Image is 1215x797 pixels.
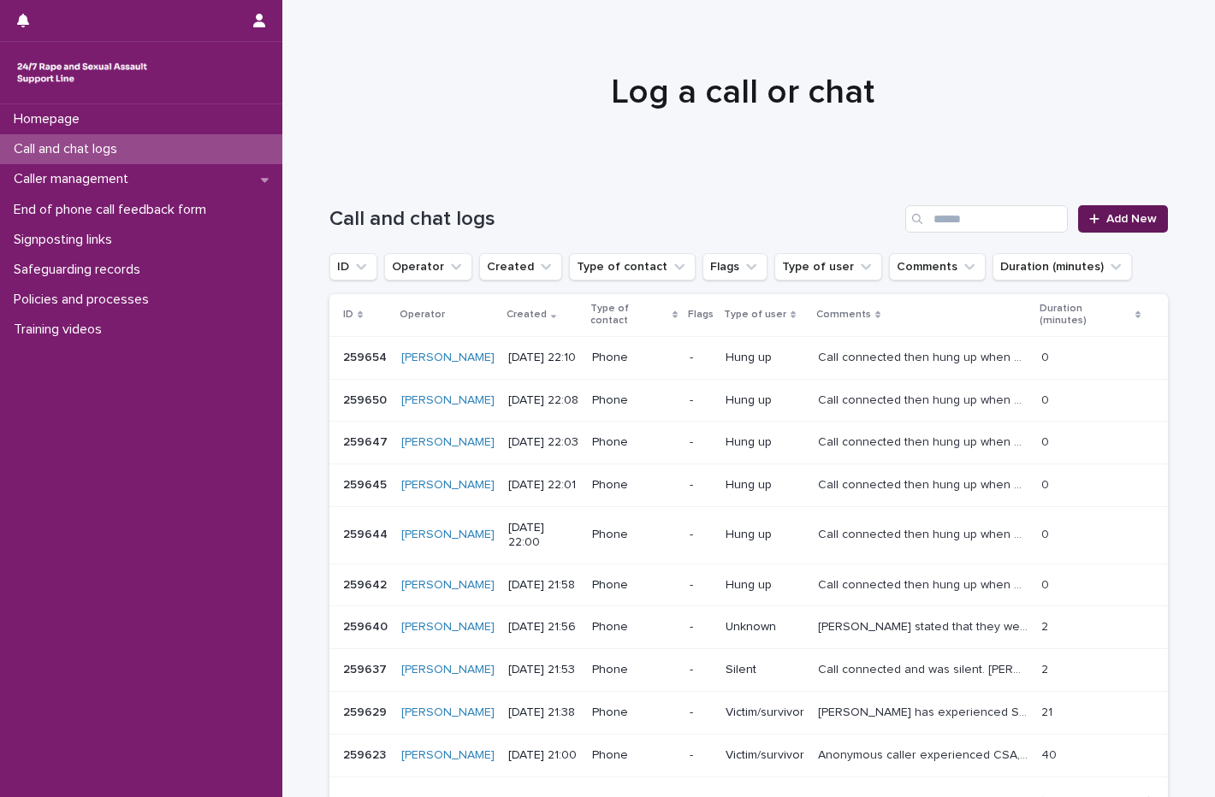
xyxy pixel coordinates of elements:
tr: 259642259642 [PERSON_NAME] [DATE] 21:58Phone-Hung upCall connected then hung up when answeredCall... [329,564,1168,606]
p: 2 [1041,617,1052,635]
p: Hung up [726,578,804,593]
button: Comments [889,253,986,280]
p: Type of user [724,305,786,324]
p: - [690,435,712,450]
p: - [690,663,712,677]
p: Caller stated that they were feeling lonely. I told them I am here to listen and support them, th... [818,617,1032,635]
button: Duration (minutes) [993,253,1132,280]
p: Phone [592,393,676,408]
p: - [690,578,712,593]
a: [PERSON_NAME] [401,478,495,493]
p: Phone [592,528,676,542]
a: [PERSON_NAME] [401,705,495,720]
p: 0 [1041,475,1052,493]
p: Silent [726,663,804,677]
p: 259645 [343,475,390,493]
button: Created [479,253,562,280]
p: Signposting links [7,232,126,248]
p: - [690,748,712,763]
p: 259637 [343,659,390,677]
tr: 259645259645 [PERSON_NAME] [DATE] 22:01Phone-Hung upCall connected then hung up when answeredCall... [329,464,1168,507]
p: 259640 [343,617,391,635]
p: Hung up [726,528,804,542]
input: Search [905,205,1068,233]
a: [PERSON_NAME] [401,663,495,677]
p: [DATE] 21:00 [508,748,578,763]
p: [DATE] 22:01 [508,478,578,493]
p: Hung up [726,351,804,365]
p: [DATE] 22:08 [508,393,578,408]
p: Phone [592,578,676,593]
p: Call and chat logs [7,141,131,157]
p: [DATE] 22:03 [508,435,578,450]
a: [PERSON_NAME] [401,351,495,365]
p: 259647 [343,432,391,450]
p: Call connected then hung up when answered [818,347,1032,365]
p: Flags [688,305,714,324]
button: Flags [702,253,768,280]
p: Homepage [7,111,93,127]
h1: Log a call or chat [323,72,1162,113]
p: Phone [592,620,676,635]
a: [PERSON_NAME] [401,393,495,408]
tr: 259637259637 [PERSON_NAME] [DATE] 21:53Phone-SilentCall connected and was silent. [PERSON_NAME] s... [329,649,1168,692]
p: Unknown [726,620,804,635]
p: 259629 [343,702,390,720]
a: [PERSON_NAME] [401,578,495,593]
button: Type of user [774,253,882,280]
p: 0 [1041,390,1052,408]
p: 259642 [343,575,390,593]
p: ID [343,305,353,324]
p: Hung up [726,478,804,493]
p: Call connected then hung up when answered [818,390,1032,408]
p: 40 [1041,745,1060,763]
p: Phone [592,351,676,365]
span: Add New [1106,213,1157,225]
tr: 259623259623 [PERSON_NAME] [DATE] 21:00Phone-Victim/survivorAnonymous caller experienced CSA, rap... [329,734,1168,776]
p: End of phone call feedback form [7,202,220,218]
p: 259650 [343,390,390,408]
tr: 259654259654 [PERSON_NAME] [DATE] 22:10Phone-Hung upCall connected then hung up when answeredCall... [329,336,1168,379]
p: 2 [1041,659,1052,677]
p: Call connected then hung up when answered [818,432,1032,450]
p: 259623 [343,745,389,763]
tr: 259640259640 [PERSON_NAME] [DATE] 21:56Phone-Unknown[PERSON_NAME] stated that they were feeling l... [329,606,1168,649]
p: - [690,620,712,635]
p: Call connected then hung up when answered [818,475,1032,493]
button: Operator [384,253,472,280]
tr: 259629259629 [PERSON_NAME] [DATE] 21:38Phone-Victim/survivor[PERSON_NAME] has experienced SV but ... [329,691,1168,734]
p: Phone [592,748,676,763]
p: Anonymous caller experienced CSA, rape and ritual abuse / trafficking. She states that her mother... [818,745,1032,763]
tr: 259650259650 [PERSON_NAME] [DATE] 22:08Phone-Hung upCall connected then hung up when answeredCall... [329,379,1168,422]
p: [DATE] 21:58 [508,578,578,593]
p: 259644 [343,524,391,542]
p: Type of contact [590,299,667,331]
p: 0 [1041,575,1052,593]
a: Add New [1078,205,1168,233]
p: Caller management [7,171,142,187]
p: Duration (minutes) [1040,299,1130,331]
p: Phone [592,435,676,450]
p: - [690,705,712,720]
p: Operator [400,305,445,324]
p: Hung up [726,435,804,450]
tr: 259647259647 [PERSON_NAME] [DATE] 22:03Phone-Hung upCall connected then hung up when answeredCall... [329,422,1168,464]
p: Phone [592,478,676,493]
p: 0 [1041,347,1052,365]
p: [DATE] 22:10 [508,351,578,365]
p: Call connected then hung up when answered [818,575,1032,593]
img: rhQMoQhaT3yELyF149Cw [14,56,151,90]
p: - [690,393,712,408]
a: [PERSON_NAME] [401,435,495,450]
button: Type of contact [569,253,696,280]
a: [PERSON_NAME] [401,620,495,635]
p: Amy has experienced SV but did not talk about this on the call. She wanted to talk about some hea... [818,702,1032,720]
p: 21 [1041,702,1056,720]
p: Phone [592,705,676,720]
p: Call connected then hung up when answered [818,524,1032,542]
p: [DATE] 21:53 [508,663,578,677]
p: Comments [816,305,871,324]
p: Call connected and was silent. Caller said "hello" and then disconnected [818,659,1032,677]
p: Safeguarding records [7,262,154,278]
